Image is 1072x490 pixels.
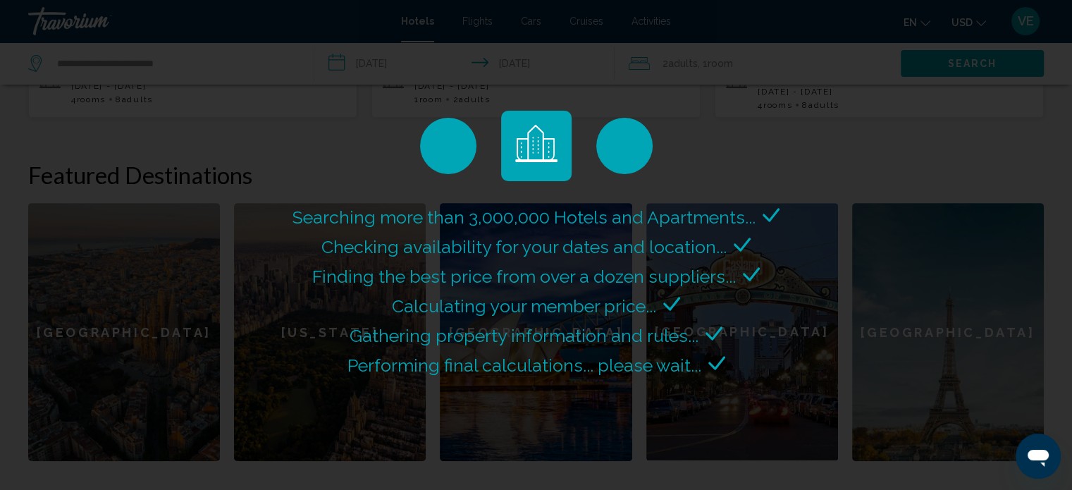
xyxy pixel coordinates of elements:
[1016,434,1061,479] iframe: Кнопка запуска окна обмена сообщениями
[350,325,698,346] span: Gathering property information and rules...
[347,355,701,376] span: Performing final calculations... please wait...
[392,295,656,317] span: Calculating your member price...
[292,207,756,228] span: Searching more than 3,000,000 Hotels and Apartments...
[321,236,727,257] span: Checking availability for your dates and location...
[312,266,736,287] span: Finding the best price from over a dozen suppliers...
